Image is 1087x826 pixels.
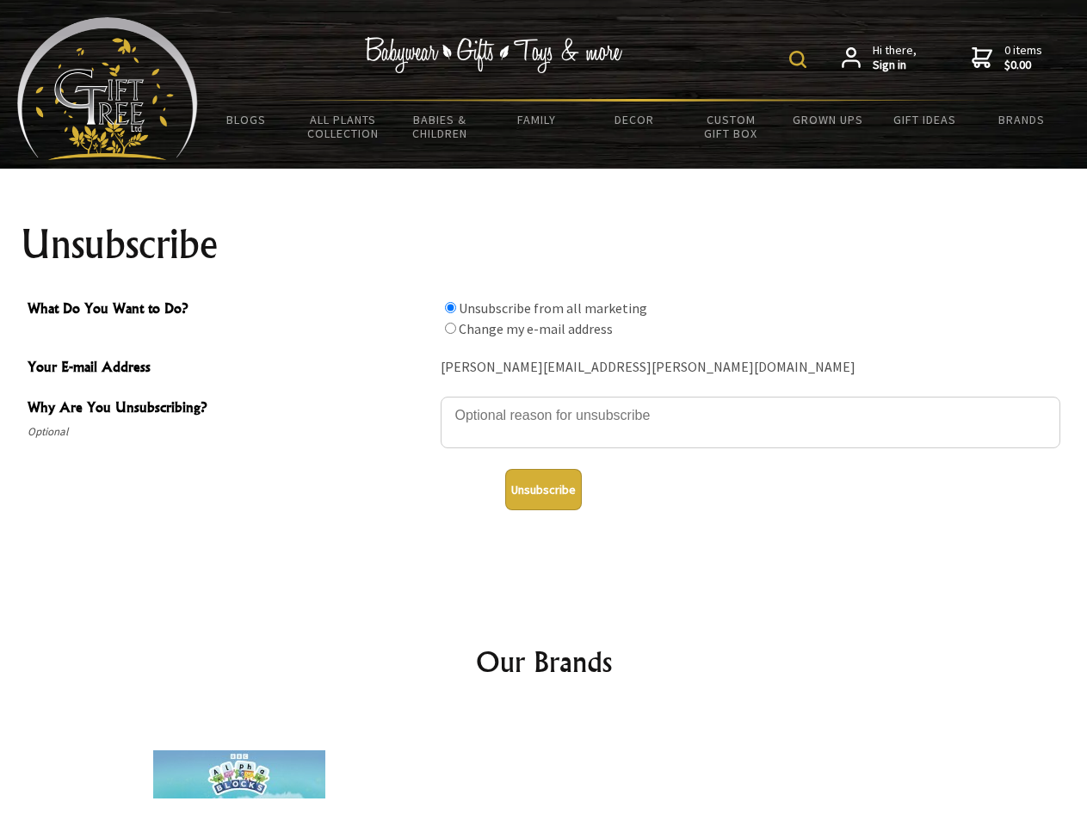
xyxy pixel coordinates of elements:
strong: $0.00 [1004,58,1042,73]
a: 0 items$0.00 [972,43,1042,73]
button: Unsubscribe [505,469,582,510]
a: Babies & Children [392,102,489,151]
span: Optional [28,422,432,442]
div: [PERSON_NAME][EMAIL_ADDRESS][PERSON_NAME][DOMAIN_NAME] [441,354,1060,381]
span: Hi there, [873,43,917,73]
input: What Do You Want to Do? [445,323,456,334]
span: What Do You Want to Do? [28,298,432,323]
h2: Our Brands [34,641,1053,682]
span: Why Are You Unsubscribing? [28,397,432,422]
span: Your E-mail Address [28,356,432,381]
span: 0 items [1004,42,1042,73]
a: Grown Ups [779,102,876,138]
a: All Plants Collection [295,102,392,151]
a: BLOGS [198,102,295,138]
textarea: Why Are You Unsubscribing? [441,397,1060,448]
a: Brands [973,102,1071,138]
a: Family [489,102,586,138]
label: Change my e-mail address [459,320,613,337]
img: Babyware - Gifts - Toys and more... [17,17,198,160]
strong: Sign in [873,58,917,73]
label: Unsubscribe from all marketing [459,299,647,317]
img: product search [789,51,806,68]
img: Babywear - Gifts - Toys & more [365,37,623,73]
a: Custom Gift Box [682,102,780,151]
input: What Do You Want to Do? [445,302,456,313]
a: Decor [585,102,682,138]
a: Gift Ideas [876,102,973,138]
a: Hi there,Sign in [842,43,917,73]
h1: Unsubscribe [21,224,1067,265]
